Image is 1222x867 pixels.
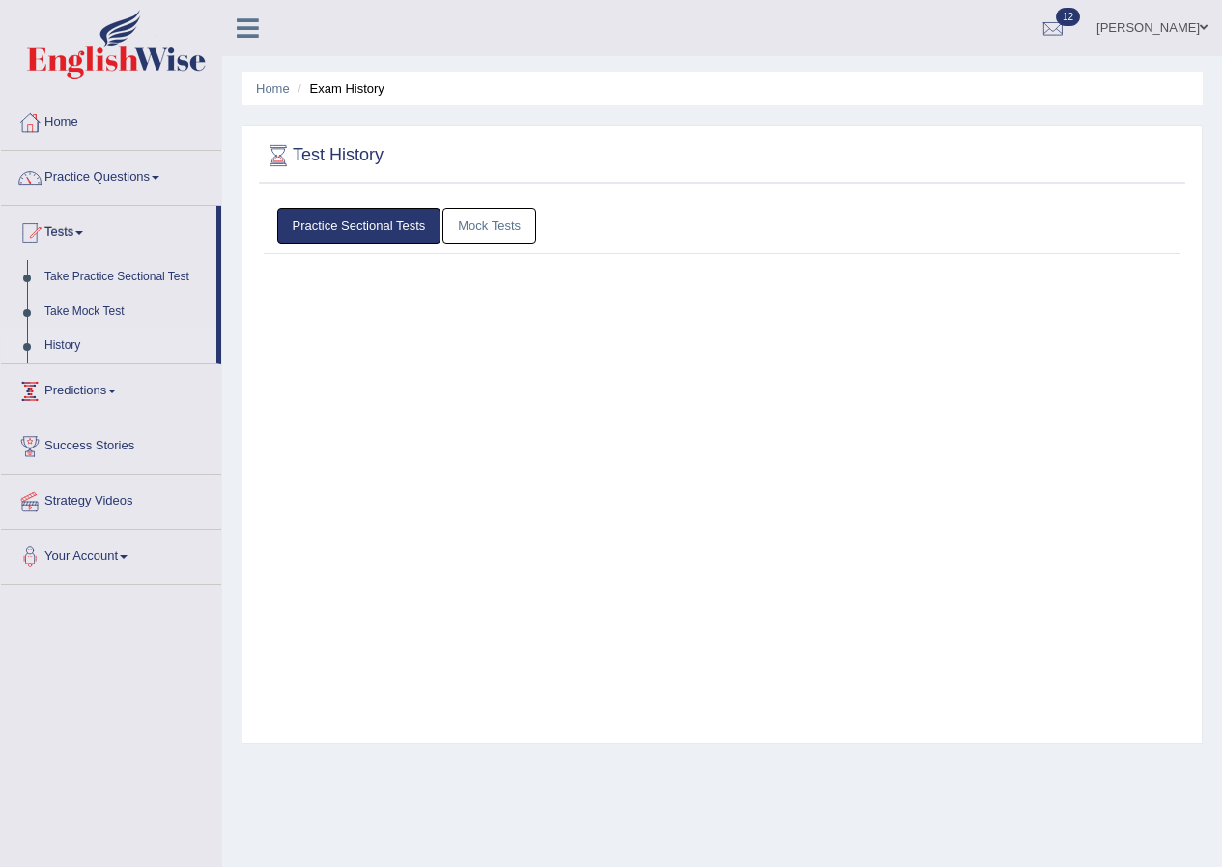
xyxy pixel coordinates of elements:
[256,81,290,96] a: Home
[1,530,221,578] a: Your Account
[442,208,536,244] a: Mock Tests
[293,79,384,98] li: Exam History
[1,96,221,144] a: Home
[1,475,221,523] a: Strategy Videos
[277,208,441,244] a: Practice Sectional Tests
[36,260,216,295] a: Take Practice Sectional Test
[1,364,221,413] a: Predictions
[1,419,221,468] a: Success Stories
[1,206,216,254] a: Tests
[36,329,216,363] a: History
[36,295,216,330] a: Take Mock Test
[1056,8,1080,26] span: 12
[1,151,221,199] a: Practice Questions
[264,141,384,170] h2: Test History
